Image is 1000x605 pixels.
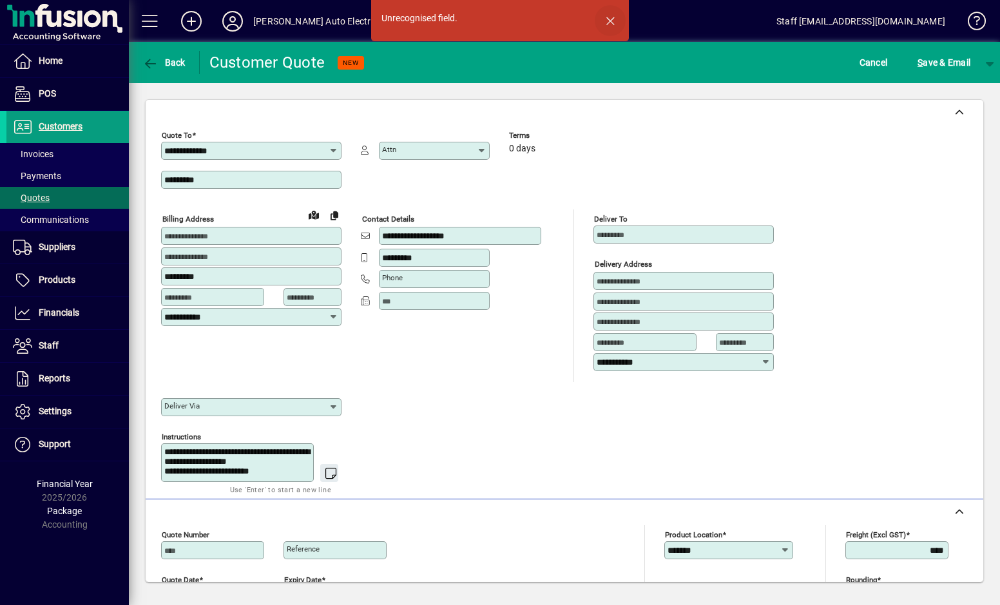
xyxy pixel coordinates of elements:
[665,530,722,539] mat-label: Product location
[6,297,129,329] a: Financials
[918,52,970,73] span: ave & Email
[6,330,129,362] a: Staff
[284,575,322,584] mat-label: Expiry date
[162,530,209,539] mat-label: Quote number
[6,78,129,110] a: POS
[343,59,359,67] span: NEW
[164,401,200,410] mat-label: Deliver via
[287,544,320,553] mat-label: Reference
[39,307,79,318] span: Financials
[856,51,891,74] button: Cancel
[6,231,129,264] a: Suppliers
[39,121,82,131] span: Customers
[139,51,189,74] button: Back
[162,131,192,140] mat-label: Quote To
[846,575,877,584] mat-label: Rounding
[212,10,253,33] button: Profile
[171,10,212,33] button: Add
[509,131,586,140] span: Terms
[382,273,403,282] mat-label: Phone
[39,439,71,449] span: Support
[13,149,53,159] span: Invoices
[776,11,945,32] div: Staff [EMAIL_ADDRESS][DOMAIN_NAME]
[230,482,331,497] mat-hint: Use 'Enter' to start a new line
[911,51,977,74] button: Save & Email
[253,11,414,32] div: [PERSON_NAME] Auto Electrical Co Ltd
[209,52,325,73] div: Customer Quote
[37,479,93,489] span: Financial Year
[846,530,906,539] mat-label: Freight (excl GST)
[162,432,201,441] mat-label: Instructions
[129,51,200,74] app-page-header-button: Back
[13,193,50,203] span: Quotes
[594,215,628,224] mat-label: Deliver To
[39,274,75,285] span: Products
[39,242,75,252] span: Suppliers
[6,264,129,296] a: Products
[13,171,61,181] span: Payments
[13,215,89,225] span: Communications
[324,205,345,226] button: Copy to Delivery address
[509,144,535,154] span: 0 days
[6,396,129,428] a: Settings
[142,57,186,68] span: Back
[6,45,129,77] a: Home
[860,52,888,73] span: Cancel
[303,204,324,225] a: View on map
[918,57,923,68] span: S
[6,428,129,461] a: Support
[39,373,70,383] span: Reports
[382,145,396,154] mat-label: Attn
[958,3,984,44] a: Knowledge Base
[39,406,72,416] span: Settings
[162,575,199,584] mat-label: Quote date
[39,340,59,351] span: Staff
[6,143,129,165] a: Invoices
[6,165,129,187] a: Payments
[39,55,63,66] span: Home
[39,88,56,99] span: POS
[47,506,82,516] span: Package
[6,209,129,231] a: Communications
[6,363,129,395] a: Reports
[6,187,129,209] a: Quotes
